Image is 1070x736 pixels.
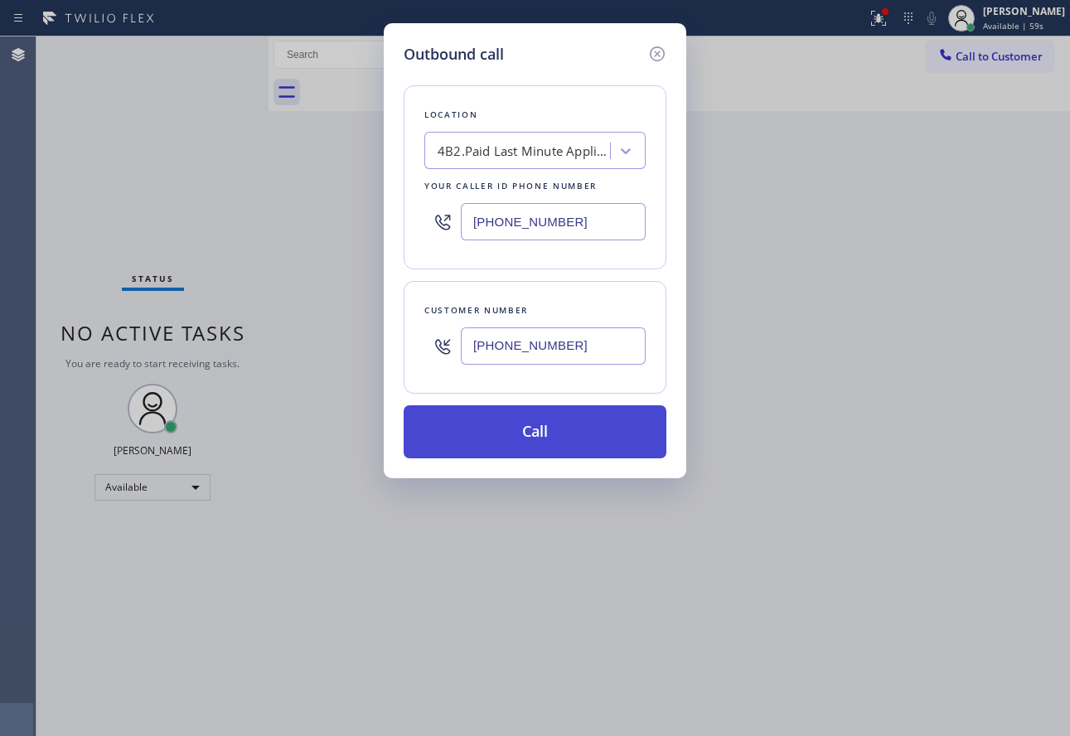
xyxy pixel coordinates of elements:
[424,177,646,195] div: Your caller id phone number
[424,106,646,123] div: Location
[438,142,612,161] div: 4B2.Paid Last Minute Appliance Repair (Google Ads, OC)
[404,43,504,65] h5: Outbound call
[461,203,646,240] input: (123) 456-7890
[461,327,646,365] input: (123) 456-7890
[404,405,666,458] button: Call
[424,302,646,319] div: Customer number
